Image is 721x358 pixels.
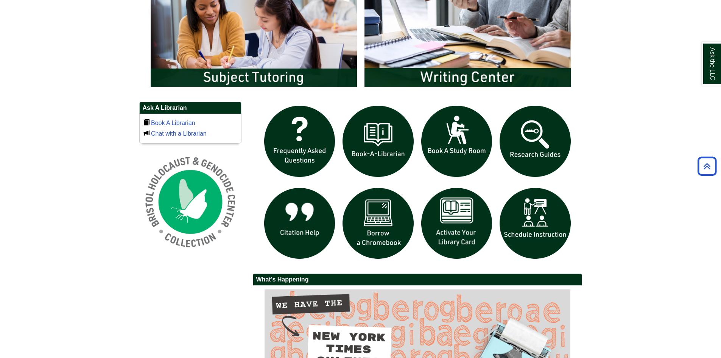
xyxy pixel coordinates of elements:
img: frequently asked questions [260,102,339,181]
img: citation help icon links to citation help guide page [260,184,339,263]
img: Book a Librarian icon links to book a librarian web page [339,102,417,181]
h2: What's Happening [253,274,582,286]
img: activate Library Card icon links to form to activate student ID into library card [417,184,496,263]
img: Borrow a chromebook icon links to the borrow a chromebook web page [339,184,417,263]
div: slideshow [260,102,575,266]
h2: Ask A Librarian [140,102,241,114]
img: Holocaust and Genocide Collection [139,151,241,253]
a: Chat with a Librarian [151,130,207,137]
a: Book A Librarian [151,120,195,126]
a: Back to Top [695,161,719,171]
img: For faculty. Schedule Library Instruction icon links to form. [496,184,575,263]
img: Research Guides icon links to research guides web page [496,102,575,181]
img: book a study room icon links to book a study room web page [417,102,496,181]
